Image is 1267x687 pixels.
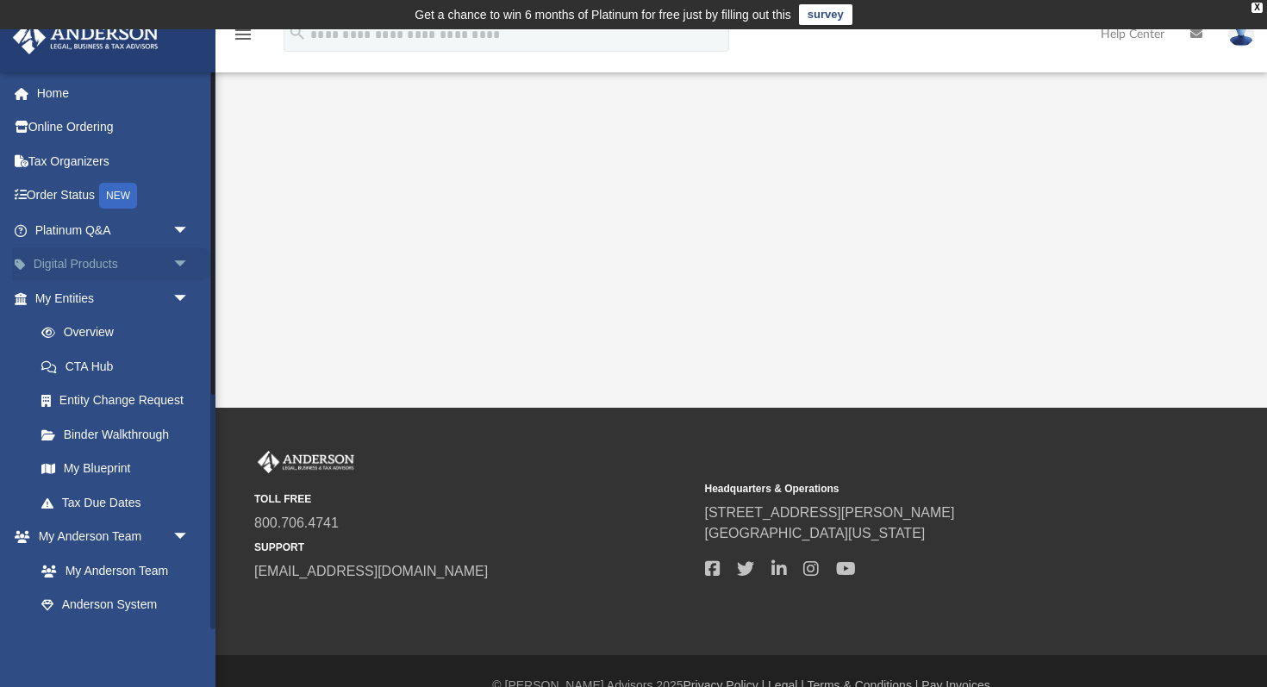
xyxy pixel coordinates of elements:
[799,4,852,25] a: survey
[254,451,358,473] img: Anderson Advisors Platinum Portal
[254,491,693,507] small: TOLL FREE
[24,417,215,452] a: Binder Walkthrough
[24,553,198,588] a: My Anderson Team
[705,526,926,540] a: [GEOGRAPHIC_DATA][US_STATE]
[8,21,164,54] img: Anderson Advisors Platinum Portal
[12,281,215,315] a: My Entitiesarrow_drop_down
[1228,22,1254,47] img: User Pic
[24,588,207,622] a: Anderson System
[254,540,693,555] small: SUPPORT
[705,481,1144,497] small: Headquarters & Operations
[24,384,215,418] a: Entity Change Request
[254,515,339,530] a: 800.706.4741
[12,247,215,282] a: Digital Productsarrow_drop_down
[12,110,215,145] a: Online Ordering
[99,183,137,209] div: NEW
[12,144,215,178] a: Tax Organizers
[233,24,253,45] i: menu
[172,247,207,283] span: arrow_drop_down
[12,520,207,554] a: My Anderson Teamarrow_drop_down
[24,621,207,656] a: Client Referrals
[24,452,207,486] a: My Blueprint
[1251,3,1263,13] div: close
[254,564,488,578] a: [EMAIL_ADDRESS][DOMAIN_NAME]
[24,485,215,520] a: Tax Due Dates
[12,213,215,247] a: Platinum Q&Aarrow_drop_down
[415,4,791,25] div: Get a chance to win 6 months of Platinum for free just by filling out this
[233,33,253,45] a: menu
[24,349,215,384] a: CTA Hub
[172,520,207,555] span: arrow_drop_down
[12,76,215,110] a: Home
[288,23,307,42] i: search
[172,213,207,248] span: arrow_drop_down
[12,178,215,214] a: Order StatusNEW
[705,505,955,520] a: [STREET_ADDRESS][PERSON_NAME]
[172,281,207,316] span: arrow_drop_down
[24,315,215,350] a: Overview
